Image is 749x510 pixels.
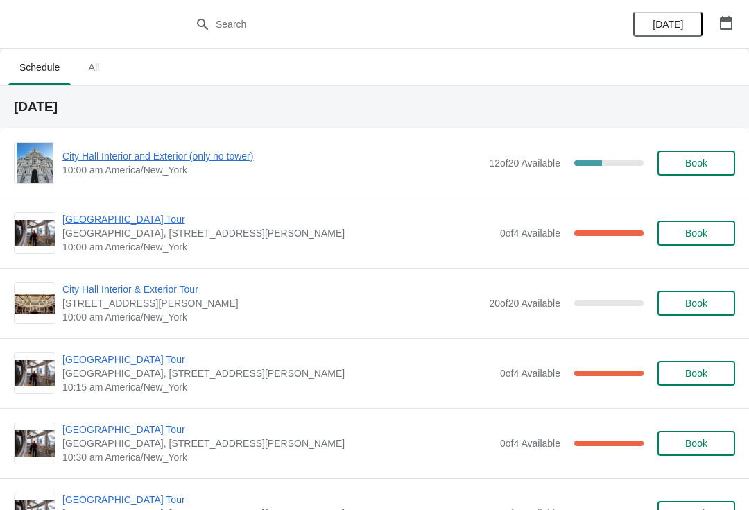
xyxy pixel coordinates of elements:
span: [STREET_ADDRESS][PERSON_NAME] [62,296,482,310]
h2: [DATE] [14,100,735,114]
span: 10:00 am America/New_York [62,310,482,324]
span: Book [685,438,707,449]
span: 10:00 am America/New_York [62,163,482,177]
button: [DATE] [633,12,703,37]
span: City Hall Interior and Exterior (only no tower) [62,149,482,163]
span: 20 of 20 Available [489,298,560,309]
span: 0 of 4 Available [500,368,560,379]
span: [GEOGRAPHIC_DATA], [STREET_ADDRESS][PERSON_NAME] [62,366,493,380]
button: Book [657,361,735,386]
span: Book [685,368,707,379]
span: [GEOGRAPHIC_DATA] Tour [62,493,493,507]
span: [GEOGRAPHIC_DATA] Tour [62,423,493,436]
button: Book [657,221,735,246]
button: Book [657,291,735,316]
span: All [76,55,111,80]
span: City Hall Interior & Exterior Tour [62,282,482,296]
span: [GEOGRAPHIC_DATA] Tour [62,352,493,366]
input: Search [215,12,562,37]
img: City Hall Interior and Exterior (only no tower) | | 10:00 am America/New_York [17,143,53,183]
span: 12 of 20 Available [489,158,560,169]
span: [GEOGRAPHIC_DATA], [STREET_ADDRESS][PERSON_NAME] [62,436,493,450]
span: Book [685,228,707,239]
span: Book [685,158,707,169]
button: Book [657,431,735,456]
span: 10:15 am America/New_York [62,380,493,394]
img: City Hall Tower Tour | City Hall Visitor Center, 1400 John F Kennedy Boulevard Suite 121, Philade... [15,430,55,457]
img: City Hall Tower Tour | City Hall Visitor Center, 1400 John F Kennedy Boulevard Suite 121, Philade... [15,360,55,387]
button: Book [657,151,735,176]
span: 10:30 am America/New_York [62,450,493,464]
span: [GEOGRAPHIC_DATA], [STREET_ADDRESS][PERSON_NAME] [62,226,493,240]
span: 0 of 4 Available [500,438,560,449]
span: 10:00 am America/New_York [62,240,493,254]
img: City Hall Tower Tour | City Hall Visitor Center, 1400 John F Kennedy Boulevard Suite 121, Philade... [15,220,55,247]
img: City Hall Interior & Exterior Tour | 1400 John F Kennedy Boulevard, Suite 121, Philadelphia, PA, ... [15,294,55,314]
span: Schedule [8,55,71,80]
span: [DATE] [653,19,683,30]
span: [GEOGRAPHIC_DATA] Tour [62,212,493,226]
span: Book [685,298,707,309]
span: 0 of 4 Available [500,228,560,239]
